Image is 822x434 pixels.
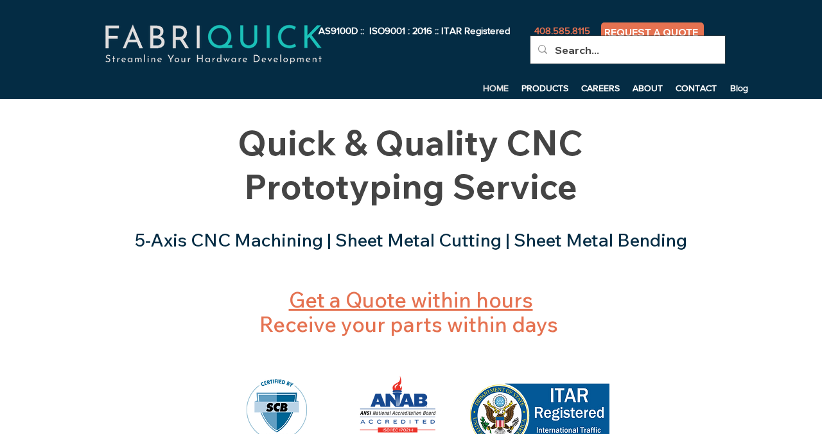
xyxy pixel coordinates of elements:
a: PRODUCTS [515,78,575,98]
a: CONTACT [669,78,724,98]
span: 408.585.8115 [534,25,590,36]
a: Blog [724,78,755,98]
span: 5-Axis CNC Machining | Sheet Metal Cutting | Sheet Metal Bending [135,229,687,251]
span: REQUEST A QUOTE [604,26,698,39]
span: AS9100D :: ISO9001 : 2016 :: ITAR Registered [319,25,510,36]
a: ABOUT [626,78,669,98]
span: Quick & Quality CNC Prototyping Service [238,121,583,208]
nav: Site [306,78,755,98]
a: CAREERS [575,78,626,98]
a: REQUEST A QUOTE [601,22,704,42]
a: HOME [477,78,515,98]
img: fabriquick-logo-colors-adjusted.png [58,10,369,78]
a: Get a Quote within hours [289,287,533,313]
span: Receive your parts within days [259,287,558,337]
p: CONTACT [669,78,723,98]
input: Search... [555,36,698,64]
